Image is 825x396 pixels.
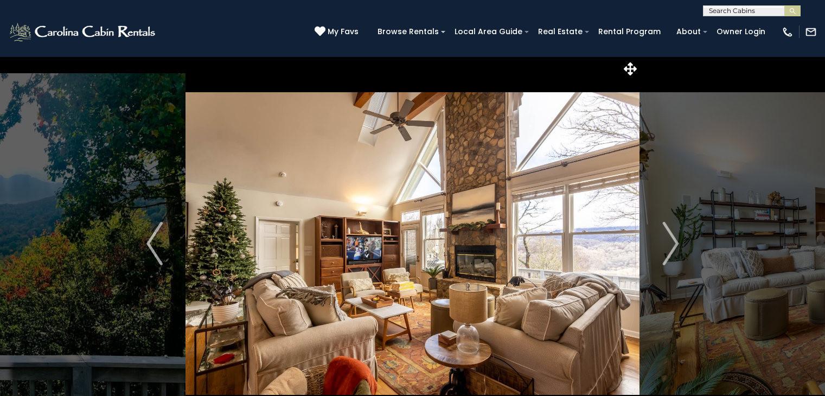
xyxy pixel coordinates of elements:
span: My Favs [328,26,359,37]
img: arrow [662,222,679,265]
a: Browse Rentals [372,23,444,40]
img: arrow [146,222,163,265]
a: About [671,23,706,40]
img: mail-regular-white.png [805,26,817,38]
a: My Favs [315,26,361,38]
img: White-1-2.png [8,21,158,43]
a: Owner Login [711,23,771,40]
a: Local Area Guide [449,23,528,40]
a: Rental Program [593,23,666,40]
a: Real Estate [533,23,588,40]
img: phone-regular-white.png [782,26,794,38]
